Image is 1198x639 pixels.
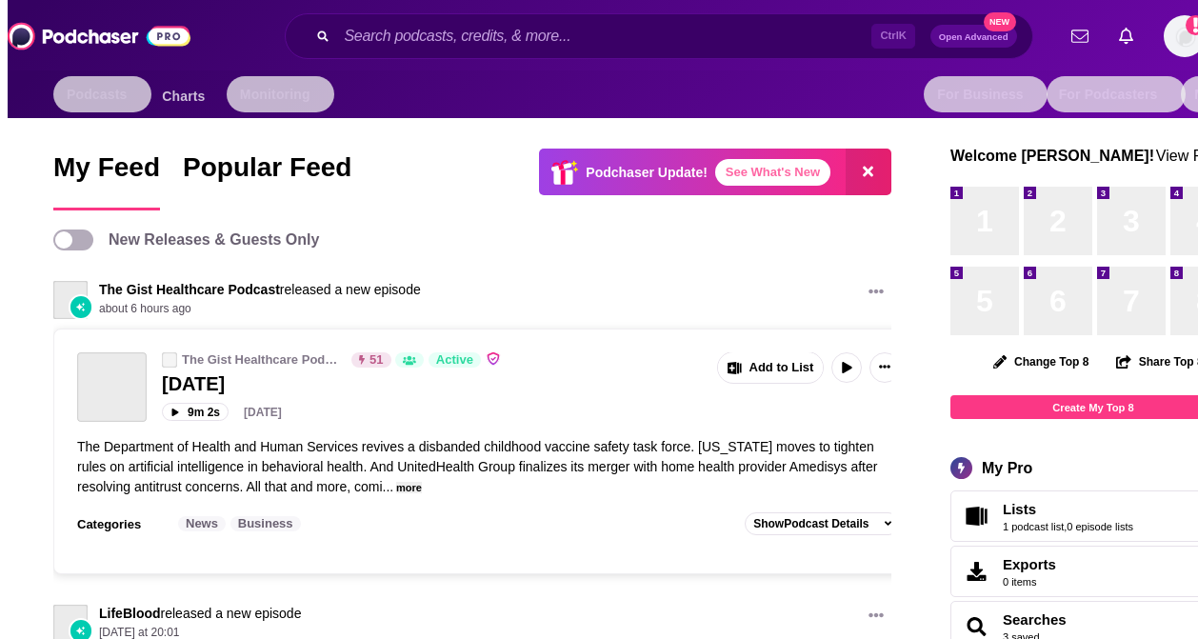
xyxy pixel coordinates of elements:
a: The Gist Healthcare Podcast [53,281,88,319]
button: open menu [924,76,1048,112]
button: open menu [1047,76,1186,112]
a: Monday, August 18, 2025 [77,352,147,422]
button: Show More Button [861,281,891,305]
span: about 6 hours ago [99,301,421,317]
a: See What's New [715,159,830,186]
a: Lists [957,503,995,529]
input: Search podcasts, credits, & more... [337,22,872,50]
span: Exports [1003,556,1056,572]
a: Show notifications dropdown [1111,20,1141,52]
button: more [396,482,422,493]
a: My Feed [53,152,160,210]
button: open menu [227,76,334,112]
a: Show notifications dropdown [1064,20,1096,52]
div: New Episode [69,294,93,319]
a: Searches [1003,611,1067,628]
h3: Categories [77,517,163,531]
a: New Releases & Guests Only [53,230,319,250]
a: Active [429,352,481,368]
span: Show Podcast Details [753,517,869,530]
div: Search podcasts, credits, & more... [285,13,1001,59]
a: [DATE] [162,373,709,395]
a: Welcome [PERSON_NAME]! [950,148,1154,164]
a: LifeBlood [99,606,161,621]
a: 1 podcast list [1003,521,1064,532]
a: Popular Feed [183,152,351,210]
button: Show More Button [861,605,891,629]
span: My Feed [53,152,160,194]
a: 51 [351,352,391,368]
span: Charts [162,83,205,110]
button: Change Top 8 [982,349,1100,373]
a: The Gist Healthcare Podcast [99,282,280,297]
a: Business [230,516,301,531]
span: The Department of Health and Human Services revives a disbanded childhood vaccine safety task for... [77,439,877,494]
span: [DATE] [162,373,225,394]
span: ... [383,479,394,494]
a: 0 episode lists [1067,521,1133,532]
span: Open Advanced [939,31,1008,42]
span: Add to List [749,361,814,375]
a: Lists [1003,501,1133,517]
img: Podchaser - Follow, Share and Rate Podcasts [8,18,190,54]
div: My Pro [982,460,1032,477]
h3: released a new episode [99,281,421,299]
a: The Gist Healthcare Podcast [182,352,339,368]
button: 9m 2s [162,403,229,421]
span: Active [436,350,473,369]
span: Lists [1003,501,1036,517]
img: verified Badge [486,350,501,367]
div: [DATE] [244,406,282,419]
span: 51 [369,350,383,369]
span: Ctrl K [871,24,914,49]
span: Podcasts [67,81,127,108]
button: Show More Button [869,352,900,383]
p: Podchaser Update! [586,165,708,180]
h3: released a new episode [99,605,301,623]
span: New [984,12,1016,31]
a: Charts [150,76,217,116]
span: Popular Feed [183,152,351,194]
span: Exports [957,558,995,585]
button: Open AdvancedNew [930,25,1017,48]
a: The Gist Healthcare Podcast [162,352,177,368]
button: Show More Button [718,353,823,382]
button: open menu [53,76,151,112]
span: For Business [937,81,1023,108]
button: ShowPodcast Details [745,512,900,535]
span: 0 items [1003,576,1056,588]
span: Monitoring [240,81,310,108]
a: News [178,516,226,531]
span: , [1064,521,1067,532]
span: For Podcasters [1059,81,1158,108]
